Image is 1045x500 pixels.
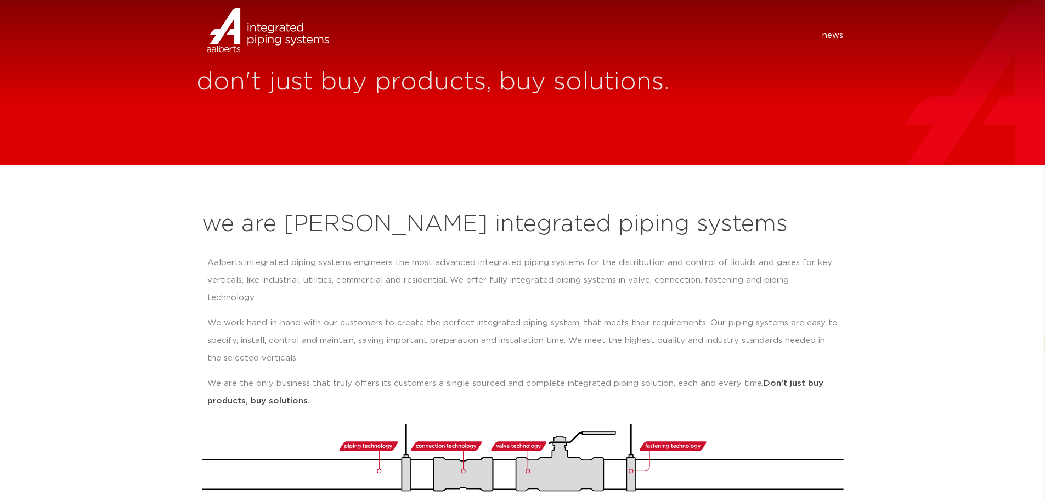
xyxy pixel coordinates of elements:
[207,314,838,367] p: We work hand-in-hand with our customers to create the perfect integrated piping system, that meet...
[346,27,844,44] nav: Menu
[207,375,838,410] p: We are the only business that truly offers its customers a single sourced and complete integrated...
[202,211,844,238] h2: we are [PERSON_NAME] integrated piping systems
[822,27,843,44] a: news
[207,254,838,307] p: Aalberts integrated piping systems engineers the most advanced integrated piping systems for the ...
